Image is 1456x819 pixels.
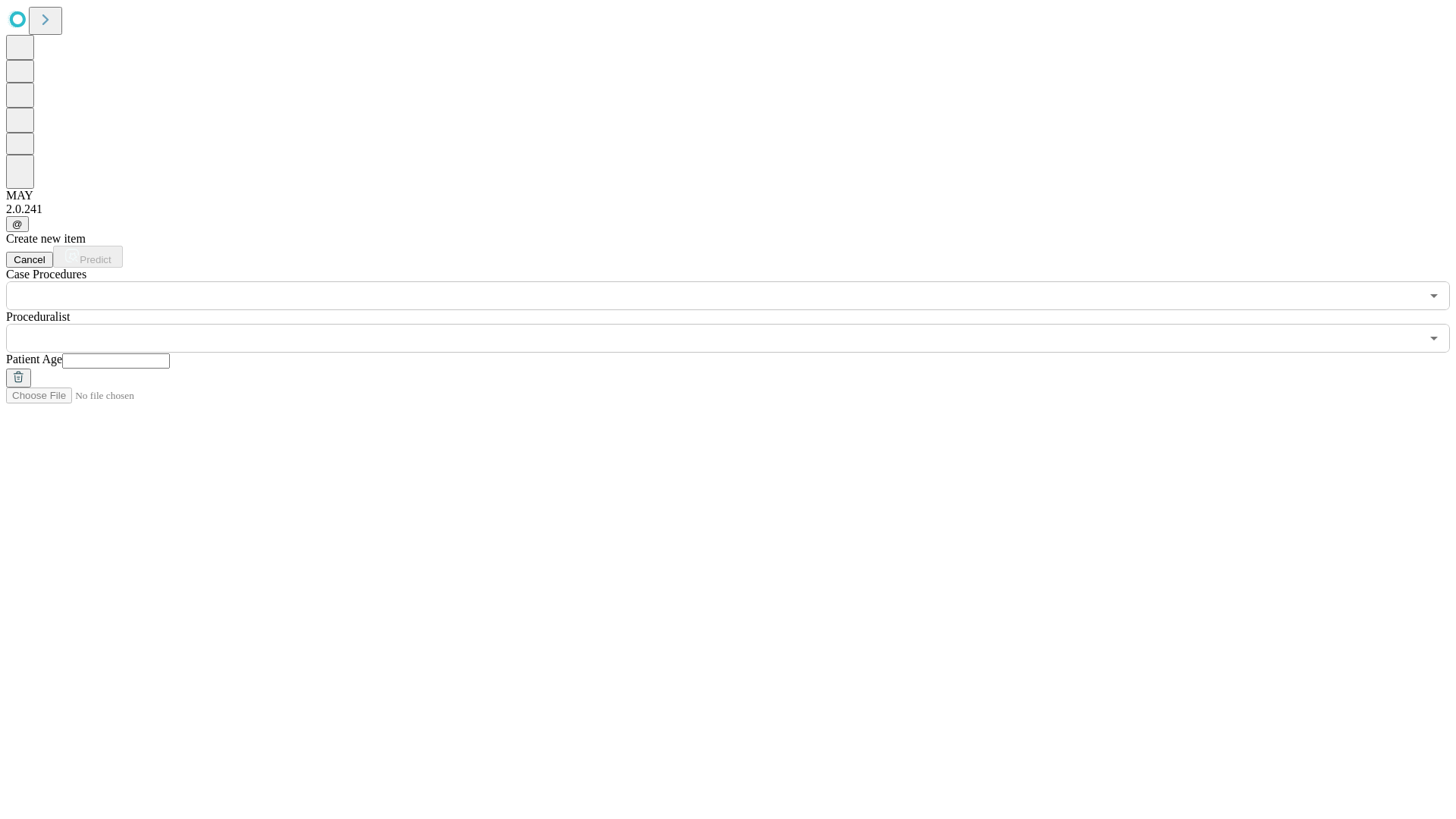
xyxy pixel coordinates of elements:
[6,252,53,268] button: Cancel
[14,254,45,265] span: Cancel
[80,254,111,265] span: Predict
[1423,285,1445,306] button: Open
[6,310,70,323] span: Proceduralist
[1423,328,1445,349] button: Open
[6,353,62,366] span: Patient Age
[6,189,1450,202] div: MAY
[12,218,23,230] span: @
[6,216,29,232] button: @
[6,268,86,281] span: Scheduled Procedure
[6,202,1450,216] div: 2.0.241
[53,246,123,268] button: Predict
[6,232,86,245] span: Create new item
